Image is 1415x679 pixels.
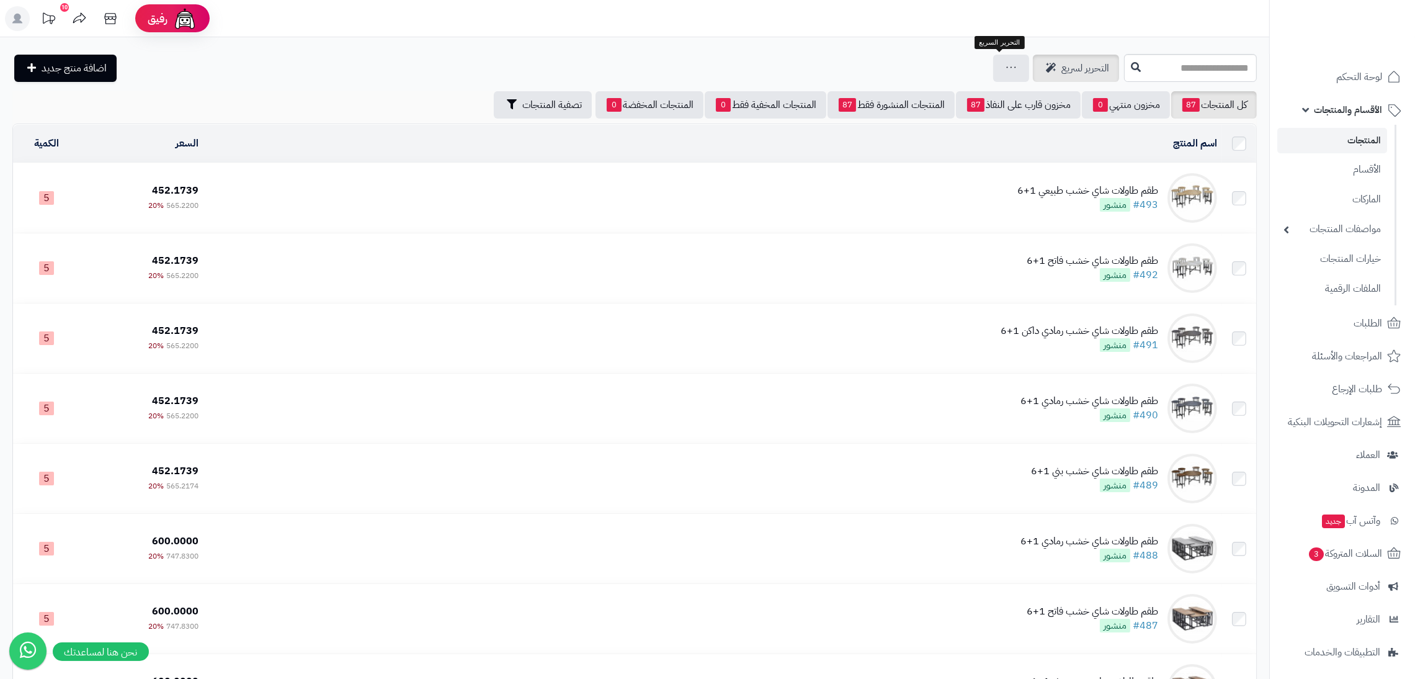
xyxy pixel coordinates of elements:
img: ai-face.png [172,6,197,31]
span: 565.2200 [166,270,199,281]
img: طقم طاولات شاي خشب طبيعي 1+6 [1167,173,1217,223]
a: المراجعات والأسئلة [1277,341,1408,371]
div: 10 [60,3,69,12]
span: 565.2200 [166,410,199,421]
span: 5 [39,542,54,555]
span: 5 [39,331,54,345]
span: المدونة [1353,479,1380,497]
span: وآتس آب [1321,512,1380,529]
span: 452.1739 [152,183,199,198]
span: 747.8300 [166,551,199,562]
a: التقارير [1277,605,1408,634]
span: لوحة التحكم [1336,68,1382,86]
span: 565.2174 [166,480,199,492]
span: 5 [39,472,54,485]
a: السعر [176,136,199,151]
span: طلبات الإرجاع [1332,380,1382,398]
span: التقارير [1357,611,1380,628]
a: وآتس آبجديد [1277,506,1408,536]
button: تصفية المنتجات [494,91,592,119]
span: تصفية المنتجات [522,97,582,112]
a: المنتجات المنشورة فقط87 [828,91,955,119]
a: الأقسام [1277,156,1387,183]
a: المنتجات المخفضة0 [596,91,703,119]
img: طقم طاولات شاي خشب رمادي 1+6 [1167,384,1217,433]
span: 452.1739 [152,323,199,338]
span: 565.2200 [166,340,199,351]
span: جديد [1322,515,1345,528]
img: طقم طاولات شاي خشب رمادي 1+6 [1167,524,1217,573]
span: 600.0000 [152,534,199,549]
span: 87 [1182,98,1200,112]
a: اضافة منتج جديد [14,55,117,82]
a: #491 [1133,338,1158,353]
a: لوحة التحكم [1277,62,1408,92]
span: 20% [148,200,164,211]
span: 0 [1093,98,1108,112]
a: #489 [1133,478,1158,493]
a: #487 [1133,618,1158,633]
div: طقم طاولات شاي خشب فاتح 1+6 [1027,254,1158,268]
span: 20% [148,621,164,632]
span: أدوات التسويق [1326,578,1380,595]
div: طقم طاولات شاي خشب رمادي داكن 1+6 [1001,324,1158,338]
span: منشور [1100,408,1130,422]
span: 20% [148,270,164,281]
a: الملفات الرقمية [1277,276,1387,302]
img: طقم طاولات شاي خشب فاتح 1+6 [1167,243,1217,293]
span: 5 [39,402,54,415]
a: #493 [1133,197,1158,212]
a: أدوات التسويق [1277,572,1408,601]
span: رفيق [148,11,167,26]
span: 452.1739 [152,464,199,479]
a: التحرير لسريع [1033,55,1119,82]
a: كل المنتجات87 [1171,91,1257,119]
a: المنتجات [1277,128,1387,153]
span: منشور [1100,479,1130,492]
span: 20% [148,410,164,421]
div: طقم طاولات شاي خشب طبيعي 1+6 [1017,184,1158,198]
a: مخزون قارب على النفاذ87 [956,91,1081,119]
a: التطبيقات والخدمات [1277,637,1408,667]
div: طقم طاولات شاي خشب رمادي 1+6 [1020,394,1158,408]
div: طقم طاولات شاي خشب رمادي 1+6 [1020,534,1158,549]
img: طقم طاولات شاي خشب رمادي داكن 1+6 [1167,313,1217,363]
a: طلبات الإرجاع [1277,374,1408,404]
span: منشور [1100,619,1130,632]
a: مخزون منتهي0 [1082,91,1170,119]
span: 452.1739 [152,253,199,268]
span: 5 [39,612,54,626]
span: 747.8300 [166,621,199,632]
span: السلات المتروكة [1308,545,1382,562]
span: 5 [39,191,54,205]
span: 0 [716,98,731,112]
a: اسم المنتج [1173,136,1217,151]
span: 87 [839,98,856,112]
a: المنتجات المخفية فقط0 [705,91,826,119]
a: المدونة [1277,473,1408,503]
span: الأقسام والمنتجات [1314,101,1382,119]
span: المراجعات والأسئلة [1312,348,1382,365]
span: 600.0000 [152,604,199,619]
span: إشعارات التحويلات البنكية [1288,413,1382,431]
span: 20% [148,340,164,351]
a: مواصفات المنتجات [1277,216,1387,243]
img: طقم طاولات شاي خشب فاتح 1+6 [1167,594,1217,644]
a: #488 [1133,548,1158,563]
span: منشور [1100,198,1130,212]
a: #492 [1133,268,1158,282]
a: #490 [1133,408,1158,423]
span: 452.1739 [152,393,199,408]
span: منشور [1100,338,1130,352]
a: العملاء [1277,440,1408,470]
div: طقم طاولات شاي خشب بني 1+6 [1031,464,1158,479]
img: طقم طاولات شاي خشب بني 1+6 [1167,454,1217,503]
span: 3 [1309,547,1324,561]
span: 565.2200 [166,200,199,211]
span: منشور [1100,268,1130,282]
span: 87 [967,98,984,112]
div: التحرير السريع [975,36,1025,50]
div: طقم طاولات شاي خشب فاتح 1+6 [1027,605,1158,619]
a: إشعارات التحويلات البنكية [1277,407,1408,437]
a: الطلبات [1277,308,1408,338]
